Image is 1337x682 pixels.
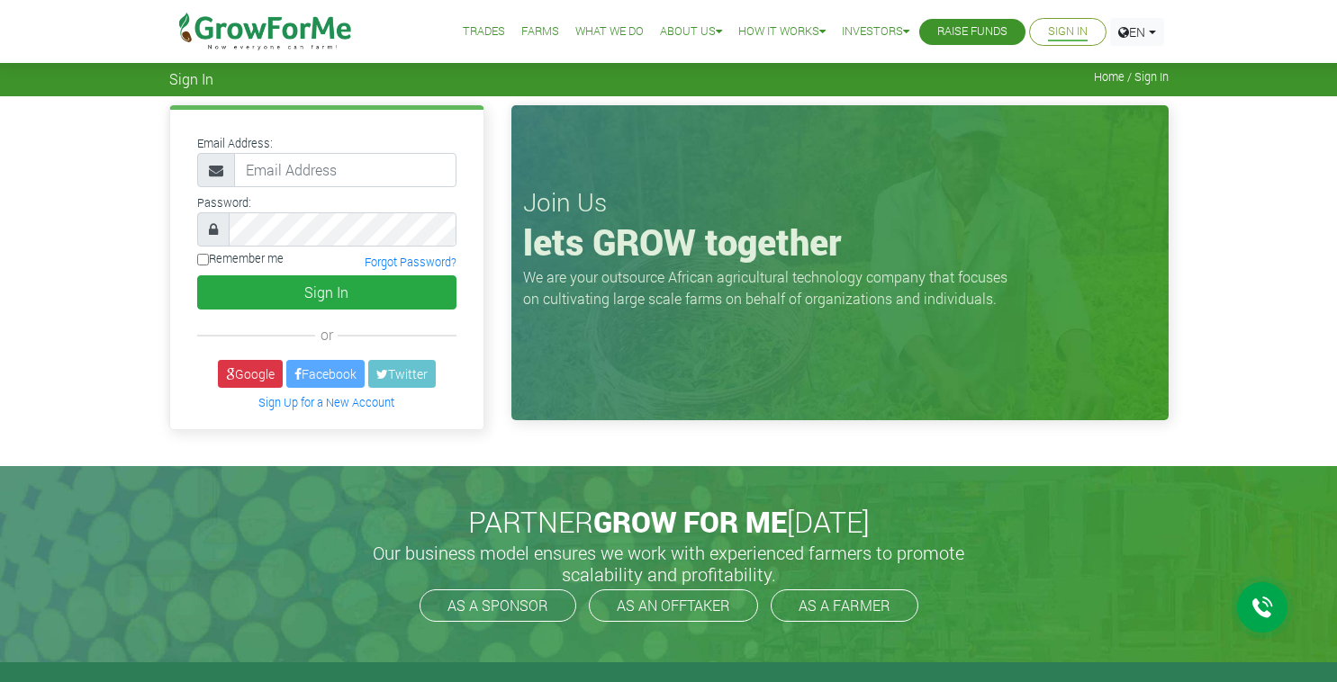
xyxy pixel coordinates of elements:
[197,275,456,310] button: Sign In
[354,542,984,585] h5: Our business model ensures we work with experienced farmers to promote scalability and profitabil...
[197,254,209,265] input: Remember me
[593,502,787,541] span: GROW FOR ME
[463,22,505,41] a: Trades
[420,589,576,622] a: AS A SPONSOR
[197,194,251,211] label: Password:
[523,187,1157,218] h3: Join Us
[523,220,1157,264] h1: lets GROW together
[1110,18,1164,46] a: EN
[738,22,826,41] a: How it Works
[521,22,559,41] a: Farms
[575,22,644,41] a: What We Do
[176,505,1161,539] h2: PARTNER [DATE]
[1094,70,1169,84] span: Home / Sign In
[1048,22,1088,41] a: Sign In
[365,255,456,269] a: Forgot Password?
[589,589,758,622] a: AS AN OFFTAKER
[523,266,1018,310] p: We are your outsource African agricultural technology company that focuses on cultivating large s...
[197,250,284,267] label: Remember me
[218,360,283,388] a: Google
[258,395,394,409] a: Sign Up for a New Account
[660,22,722,41] a: About Us
[937,22,1007,41] a: Raise Funds
[234,153,456,187] input: Email Address
[169,70,213,87] span: Sign In
[197,324,456,345] div: or
[771,589,918,622] a: AS A FARMER
[197,135,273,152] label: Email Address:
[842,22,909,41] a: Investors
